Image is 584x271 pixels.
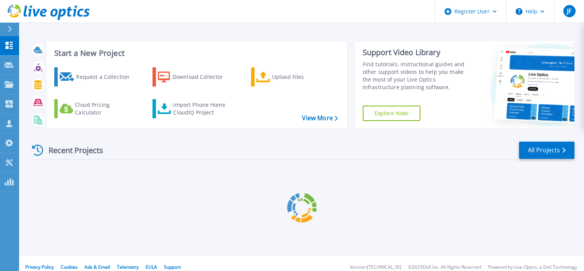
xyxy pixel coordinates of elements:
li: Powered by Live Optics, a Dell Technology [488,265,577,270]
li: Version: [TECHNICAL_ID] [350,265,401,270]
a: Privacy Policy [25,264,54,270]
a: Download Collector [152,67,238,87]
div: Recent Projects [29,141,114,160]
a: Telemetry [117,264,139,270]
a: Support [164,264,181,270]
h3: Start a New Project [54,49,337,57]
a: Ads & Email [84,264,110,270]
div: Download Collector [172,69,234,85]
div: Import Phone Home CloudIQ Project [173,101,233,116]
div: Support Video Library [363,47,473,57]
div: Upload Files [272,69,333,85]
a: Request a Collection [54,67,140,87]
a: Upload Files [251,67,336,87]
a: Cookies [61,264,78,270]
li: © 2025 Dell Inc. All Rights Reserved [408,265,481,270]
a: Explore Now! [363,106,421,121]
div: Cloud Pricing Calculator [75,101,136,116]
a: View More [302,114,337,122]
div: Request a Collection [76,69,137,85]
a: Cloud Pricing Calculator [54,99,140,118]
div: Find tutorials, instructional guides and other support videos to help you make the most of your L... [363,60,473,91]
a: EULA [146,264,157,270]
a: All Projects [519,142,574,159]
span: JF [567,8,571,14]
